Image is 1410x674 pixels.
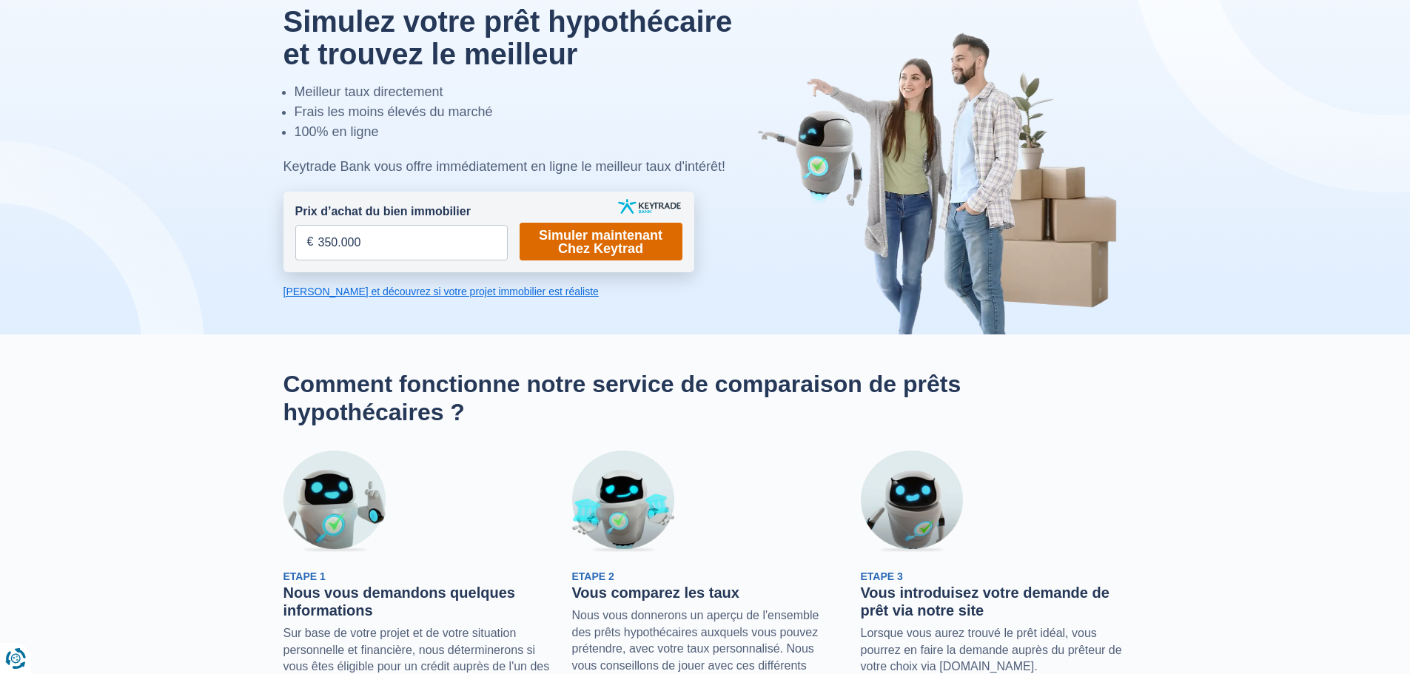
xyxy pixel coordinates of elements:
[757,31,1127,334] img: image-hero
[861,570,903,582] span: Etape 3
[283,157,767,177] div: Keytrade Bank vous offre immédiatement en ligne le meilleur taux d'intérêt!
[283,451,386,553] img: Etape 1
[572,584,839,601] h3: Vous comparez les taux
[283,284,694,299] a: [PERSON_NAME] et découvrez si votre projet immobilier est réaliste
[283,370,1127,427] h2: Comment fonctionne notre service de comparaison de prêts hypothécaires ?
[283,570,326,582] span: Etape 1
[295,102,767,122] li: Frais les moins élevés du marché
[307,234,314,251] span: €
[520,223,682,260] a: Simuler maintenant Chez Keytrad
[295,122,767,142] li: 100% en ligne
[861,584,1127,619] h3: Vous introduisez votre demande de prêt via notre site
[861,451,963,553] img: Etape 3
[295,82,767,102] li: Meilleur taux directement
[572,451,674,553] img: Etape 2
[283,584,550,619] h3: Nous vous demandons quelques informations
[295,203,471,220] label: Prix d’achat du bien immobilier
[572,570,614,582] span: Etape 2
[618,199,681,214] img: keytrade
[283,5,767,70] h1: Simulez votre prêt hypothécaire et trouvez le meilleur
